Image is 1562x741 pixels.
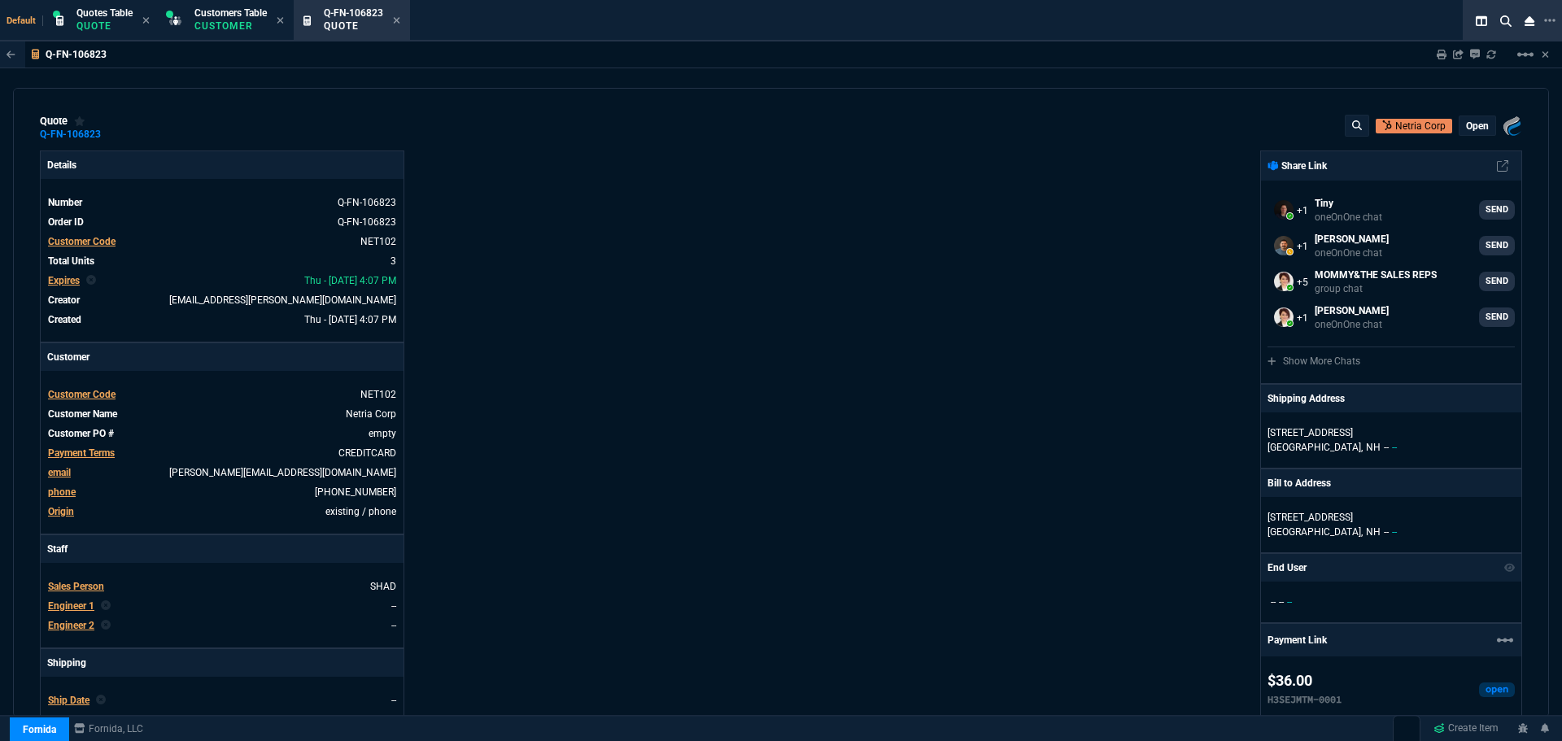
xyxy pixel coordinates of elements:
span: Customer Code [48,236,116,247]
p: [STREET_ADDRESS] [1267,510,1515,525]
p: oneOnOne chat [1315,246,1389,259]
tr: undefined [47,445,397,461]
tr: waller@fornida.com [47,464,397,481]
div: quote [40,115,85,128]
tr: undefined [47,712,397,728]
p: Details [41,151,404,179]
span: See Marketplace Order [338,197,396,208]
p: H3SEJMTM-0001 [1267,692,1342,707]
tr: undefined [47,578,397,595]
span: Customer PO # [48,428,114,439]
p: $36.00 [1267,669,1342,692]
span: NET102 [360,389,396,400]
nx-icon: Close Workbench [1518,11,1541,31]
a: Netria Corp [346,408,396,420]
p: Tiny [1315,196,1382,211]
nx-icon: Close Tab [393,15,400,28]
span: existing / phone [325,506,396,517]
p: Shipping [41,649,404,677]
nx-icon: Clear selected rep [101,618,111,633]
p: Staff [41,535,404,563]
span: NH [1366,526,1381,538]
tr: undefined [47,386,397,403]
span: -- [1287,596,1292,608]
nx-icon: Clear selected rep [96,693,106,708]
p: Share Link [1267,159,1327,173]
span: Q-FN-106823 [324,7,383,19]
span: Customer Code [48,389,116,400]
a: [PERSON_NAME][EMAIL_ADDRESS][DOMAIN_NAME] [169,467,396,478]
tr: 603 7727122 [47,484,397,500]
span: -- [1392,526,1397,538]
p: Quote [76,20,133,33]
nx-icon: Back to Table [7,49,15,60]
nx-icon: Clear selected rep [101,599,111,613]
nx-icon: Close Tab [142,15,150,28]
span: Total Units [48,255,94,267]
tr: See Marketplace Order [47,194,397,211]
span: Agent [48,714,74,726]
p: Bill to Address [1267,476,1331,490]
nx-icon: Close Tab [277,15,284,28]
a: ryan.neptune@fornida.com,seti.shadab@fornida.com [1267,194,1515,226]
nx-icon: Clear selected rep [86,273,96,288]
span: [GEOGRAPHIC_DATA], [1267,442,1363,453]
span: Sales Person [48,581,104,592]
p: Netria Corp [1395,119,1446,133]
span: Default [7,15,43,26]
span: Creator [48,294,80,306]
a: Q-FN-106823 [40,133,101,136]
mat-icon: Example home icon [1495,630,1515,650]
span: Order ID [48,216,84,228]
span: Engineer 1 [48,600,94,612]
p: Q-FN-106823 [46,48,107,61]
span: -- [1271,596,1276,608]
a: -- [391,600,396,612]
p: group chat [1315,282,1437,295]
a: See Marketplace Order [338,216,396,228]
tr: undefined [47,598,397,614]
span: Engineer 2 [48,620,94,631]
tr: undefined [47,425,397,442]
a: empty [369,428,396,439]
span: Number [48,197,82,208]
p: oneOnOne chat [1315,318,1389,331]
a: SEND [1479,307,1515,327]
a: NET102 [360,236,396,247]
a: msbcCompanyName [69,721,148,736]
span: Created [48,314,81,325]
tr: undefined [47,233,397,250]
span: Quotes Table [76,7,133,19]
p: oneOnOne chat [1315,211,1382,224]
a: CREDITCARD [338,447,396,459]
a: 603 7727122 [315,486,396,498]
tr: undefined [47,272,397,289]
nx-icon: Search [1494,11,1518,31]
nx-icon: Open New Tab [1544,13,1555,28]
tr: See Marketplace Order [47,214,397,230]
p: Payment Link [1267,633,1327,647]
div: open [1479,682,1515,697]
a: SEND [1479,200,1515,220]
span: NH [1366,442,1381,453]
a: SEND [1479,236,1515,255]
tr: undefined [47,253,397,269]
a: -- [391,620,396,631]
p: [PERSON_NAME] [1315,232,1389,246]
span: -- [1384,442,1389,453]
span: 2025-09-18T16:07:50.355Z [304,275,396,286]
a: carlos.ocampo@fornida.com,seti.shadab@fornida.com [1267,229,1515,262]
tr: undefined [47,312,397,328]
p: open [1466,120,1489,133]
span: Customers Table [194,7,267,19]
nx-icon: Split Panels [1469,11,1494,31]
span: Expires [48,275,80,286]
a: Hide Workbench [1542,48,1549,61]
tr: undefined [47,406,397,422]
a: seti.shadab@fornida.com,alicia.bostic@fornida.com,sarah.costa@fornida.com,Brian.Over@fornida.com,... [1267,265,1515,298]
span: email [48,467,71,478]
tr: undefined [47,692,397,708]
span: phone [48,486,76,498]
span: -- [1384,526,1389,538]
